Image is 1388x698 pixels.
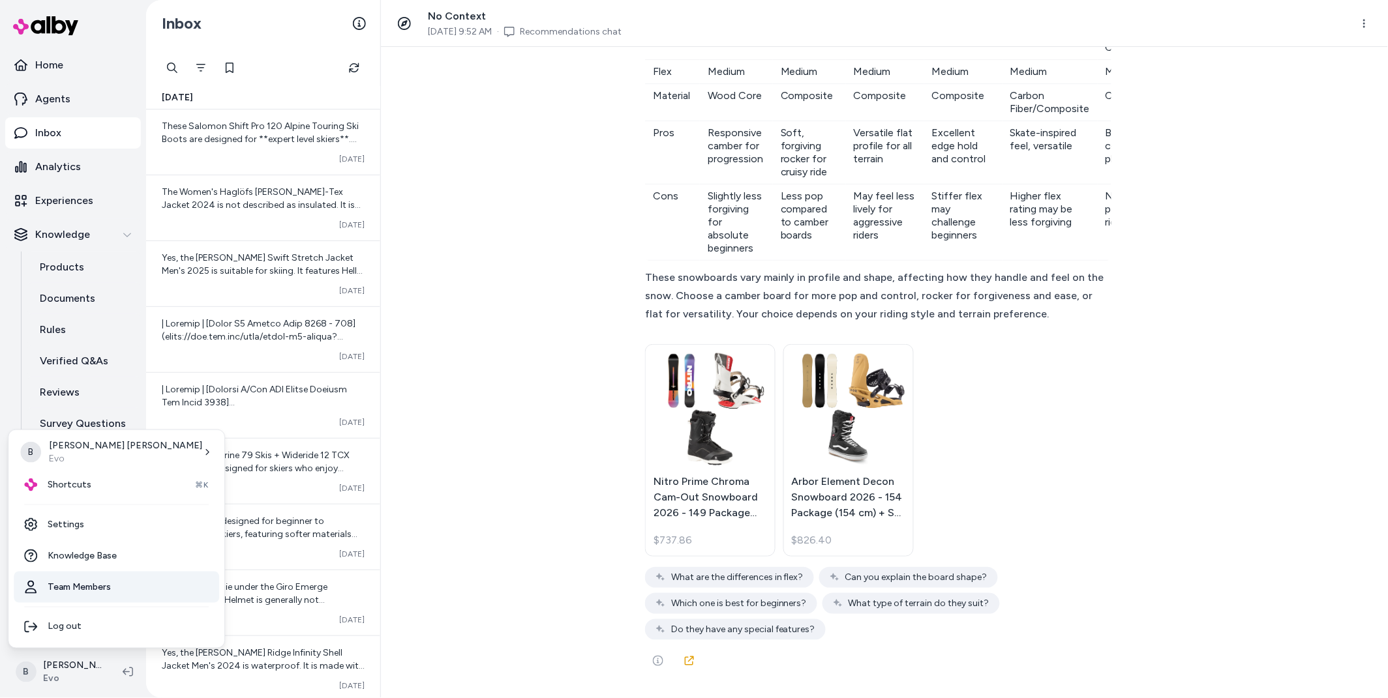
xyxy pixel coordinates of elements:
p: [PERSON_NAME] [PERSON_NAME] [49,439,202,452]
a: Team Members [14,572,219,603]
img: alby Logo [24,478,37,491]
span: Shortcuts [48,478,91,491]
span: Knowledge Base [48,549,117,562]
a: Settings [14,509,219,540]
span: ⌘K [195,480,209,490]
span: B [20,442,41,463]
div: Log out [14,611,219,643]
p: Evo [49,452,202,465]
